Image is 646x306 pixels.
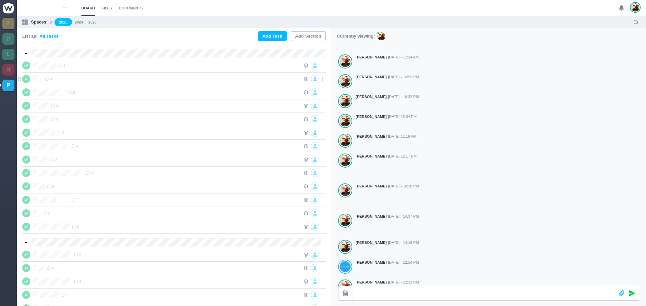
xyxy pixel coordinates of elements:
span: 11 [85,170,95,176]
strong: [PERSON_NAME] [356,154,387,159]
a: 2024 [75,19,83,25]
img: spaces [22,19,28,25]
img: Antonio Lopes [340,95,351,107]
img: Antonio Lopes [340,241,351,253]
span: 2 [50,157,57,162]
span: [DATE] - 16:59 PM [388,74,419,80]
img: winio [3,3,14,13]
span: [DATE] - 16:28 PM [388,183,419,189]
span: 2 [74,252,81,257]
span: All Tasks [40,33,59,40]
img: Antonio Lopes [340,56,351,67]
span: 1 [57,130,65,135]
strong: [PERSON_NAME] [356,134,387,139]
button: Add Task [258,31,287,41]
p: Currently viewing: [337,33,375,40]
span: 4 [46,265,54,271]
span: 4 [74,279,81,284]
span: [DATE] - 16:32 PM [388,94,419,100]
a: L [2,49,14,60]
span: [DATE] - 14:16 PM [388,240,419,246]
a: 2023 [88,19,97,25]
a: R [2,64,14,76]
span: [DATE] - 11:24 AM [388,54,419,60]
img: Antonio Lopes [340,135,351,146]
img: João Tosta [340,261,351,272]
a: P [2,80,14,91]
strong: [PERSON_NAME] [356,114,387,120]
span: 3 [50,117,58,122]
strong: [PERSON_NAME] [356,54,387,60]
span: 8 [47,184,54,189]
span: [DATE] 12:17 PM [388,154,417,159]
strong: [PERSON_NAME] [356,240,387,246]
img: Antonio Lopes [340,76,351,87]
strong: [PERSON_NAME] [356,279,387,285]
img: Antonio Lopes [340,215,351,226]
a: P [2,33,14,45]
img: AL [377,32,385,40]
img: Antonio Lopes [340,115,351,127]
a: 2025 [55,18,72,27]
button: Add Section [291,31,326,41]
span: 1 [58,63,65,68]
span: 4 [50,103,58,108]
div: List as: [22,33,64,40]
span: 6 [72,224,79,229]
a: R [2,18,14,29]
img: Antonio Lopes [340,155,351,166]
span: [DATE] 15:04 PM [388,114,417,120]
img: Antonio Lopes [340,185,351,196]
strong: [PERSON_NAME] [356,74,387,80]
span: 6 [61,292,69,298]
span: 4 [71,143,78,149]
span: [DATE] - 12:14 PM [388,260,419,265]
span: [DATE] 11:16 AM [388,134,416,139]
strong: [PERSON_NAME] [356,94,387,100]
span: 5 [71,197,78,203]
strong: [PERSON_NAME] [356,183,387,189]
strong: [PERSON_NAME] [356,260,387,265]
span: 4 [45,76,52,82]
img: Antonio Lopes [631,3,639,12]
span: 10 [65,90,75,95]
p: Spaces [31,19,46,26]
strong: [PERSON_NAME] [356,214,387,219]
span: [DATE] - 12:31 PM [388,279,419,285]
span: [DATE] - 14:37 PM [388,214,419,219]
span: 8 [42,211,50,216]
